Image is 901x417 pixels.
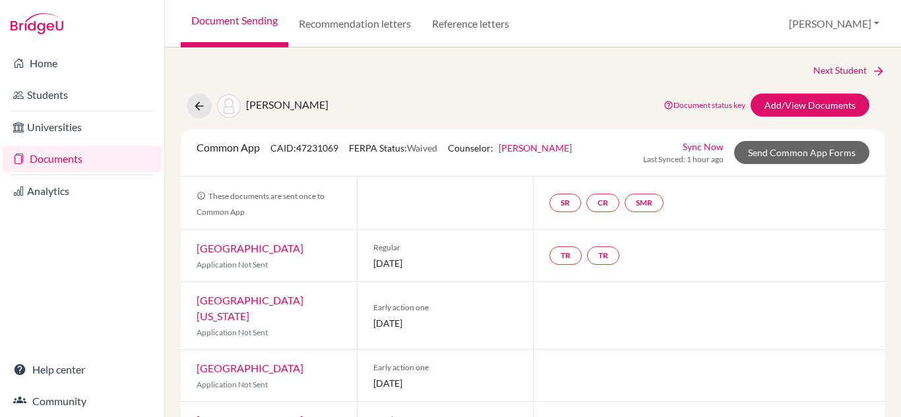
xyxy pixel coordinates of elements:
[246,98,328,111] span: [PERSON_NAME]
[3,50,162,76] a: Home
[813,63,885,78] a: Next Student
[197,242,303,254] a: [GEOGRAPHIC_DATA]
[197,260,268,269] span: Application Not Sent
[664,100,745,110] a: Document status key
[783,11,885,36] button: [PERSON_NAME]
[197,141,260,153] span: Common App
[3,146,162,172] a: Documents
[643,153,724,165] span: Last Synced: 1 hour ago
[373,302,517,314] span: Early action one
[349,142,437,153] span: FERPA Status:
[549,194,581,212] a: SR
[197,362,303,374] a: [GEOGRAPHIC_DATA]
[448,142,572,153] span: Counselor:
[751,94,869,117] a: Add/View Documents
[3,388,162,414] a: Community
[3,178,162,204] a: Analytics
[3,82,162,108] a: Students
[373,242,517,254] span: Regular
[270,142,338,153] span: CAID: 47231069
[197,294,303,322] a: [GEOGRAPHIC_DATA][US_STATE]
[499,142,572,153] a: [PERSON_NAME]
[197,379,268,389] span: Application Not Sent
[549,246,582,265] a: TR
[373,362,517,374] span: Early action one
[734,141,869,164] a: Send Common App Forms
[586,194,619,212] a: CR
[197,327,268,337] span: Application Not Sent
[3,114,162,140] a: Universities
[373,376,517,390] span: [DATE]
[587,246,619,265] a: TR
[373,316,517,330] span: [DATE]
[3,356,162,383] a: Help center
[407,142,437,153] span: Waived
[625,194,664,212] a: SMR
[373,256,517,270] span: [DATE]
[683,140,724,153] a: Sync Now
[11,13,63,34] img: Bridge-U
[197,191,325,217] span: These documents are sent once to Common App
